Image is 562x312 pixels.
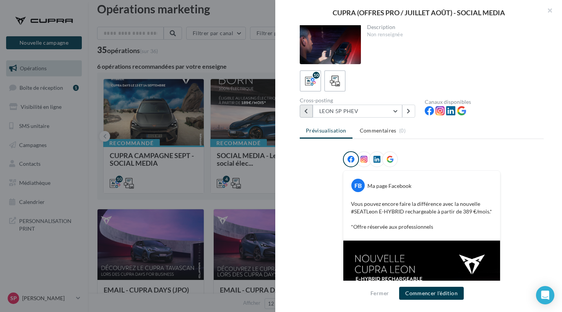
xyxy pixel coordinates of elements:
div: Non renseignée [367,31,538,38]
div: 10 [313,72,320,79]
div: CUPRA (OFFRES PRO / JUILLET AOÛT) - SOCIAL MEDIA [287,9,550,16]
div: Description [367,24,538,30]
div: FB [351,179,365,192]
div: Canaux disponibles [425,99,544,105]
div: Cross-posting [300,98,419,103]
button: LEON 5P PHEV [313,105,402,118]
div: Ma page Facebook [367,182,411,190]
button: Fermer [367,289,392,298]
div: Open Intercom Messenger [536,286,554,304]
span: (0) [399,128,406,134]
span: Commentaires [360,127,396,134]
p: Vous pouvez encore faire la différence avec la nouvelle #SEATLeon E-HYBRID rechargeable à partir ... [351,200,492,231]
button: Commencer l'édition [399,287,464,300]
